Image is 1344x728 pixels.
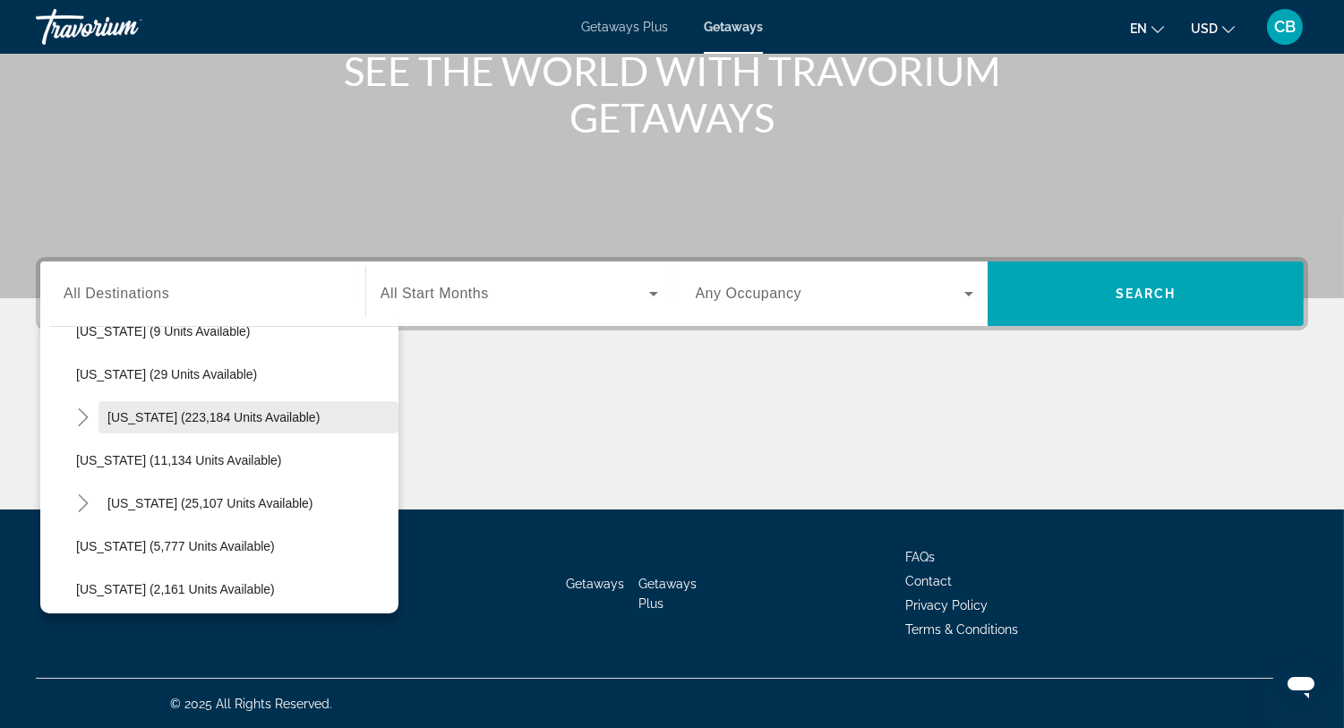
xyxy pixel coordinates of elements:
[170,697,332,711] span: © 2025 All Rights Reserved.
[67,444,398,476] button: [US_STATE] (11,134 units available)
[107,496,313,510] span: [US_STATE] (25,107 units available)
[36,4,215,50] a: Travorium
[638,577,697,611] a: Getaways Plus
[988,261,1304,326] button: Search
[98,487,398,519] button: [US_STATE] (25,107 units available)
[76,582,275,596] span: [US_STATE] (2,161 units available)
[1191,21,1218,36] span: USD
[337,47,1008,141] h1: SEE THE WORLD WITH TRAVORIUM GETAWAYS
[905,622,1018,637] a: Terms & Conditions
[67,530,398,562] button: [US_STATE] (5,777 units available)
[1130,15,1164,41] button: Change language
[696,286,802,301] span: Any Occupancy
[64,286,169,301] span: All Destinations
[905,574,952,588] a: Contact
[1116,287,1177,301] span: Search
[905,598,988,612] a: Privacy Policy
[67,315,398,347] button: [US_STATE] (9 units available)
[566,577,624,591] a: Getaways
[1191,15,1235,41] button: Change currency
[381,286,489,301] span: All Start Months
[704,20,763,34] a: Getaways
[67,573,398,605] button: [US_STATE] (2,161 units available)
[1262,8,1308,46] button: User Menu
[67,358,398,390] button: [US_STATE] (29 units available)
[67,402,98,433] button: Toggle Florida (223,184 units available)
[76,453,282,467] span: [US_STATE] (11,134 units available)
[1272,656,1330,714] iframe: Button to launch messaging window
[76,324,251,338] span: [US_STATE] (9 units available)
[1130,21,1147,36] span: en
[76,367,257,381] span: [US_STATE] (29 units available)
[905,550,935,564] a: FAQs
[107,410,320,424] span: [US_STATE] (223,184 units available)
[67,488,98,519] button: Toggle Hawaii (25,107 units available)
[581,20,668,34] a: Getaways Plus
[76,539,275,553] span: [US_STATE] (5,777 units available)
[1274,18,1296,36] span: CB
[98,401,398,433] button: [US_STATE] (223,184 units available)
[40,261,1304,326] div: Search widget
